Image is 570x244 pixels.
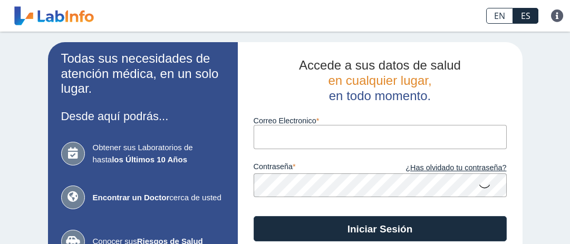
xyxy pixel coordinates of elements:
[93,192,225,204] span: cerca de usted
[61,51,225,96] h2: Todas sus necesidades de atención médica, en un solo lugar.
[93,142,225,165] span: Obtener sus Laboratorios de hasta
[380,162,507,174] a: ¿Has olvidado tu contraseña?
[93,193,170,202] b: Encontrar un Doctor
[329,89,431,103] span: en todo momento.
[513,8,538,24] a: ES
[61,110,225,123] h3: Desde aquí podrás...
[299,58,461,72] span: Accede a sus datos de salud
[112,155,187,164] b: los Últimos 10 Años
[254,216,507,241] button: Iniciar Sesión
[476,203,558,232] iframe: Help widget launcher
[328,73,431,87] span: en cualquier lugar,
[254,116,507,125] label: Correo Electronico
[254,162,380,174] label: contraseña
[486,8,513,24] a: EN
